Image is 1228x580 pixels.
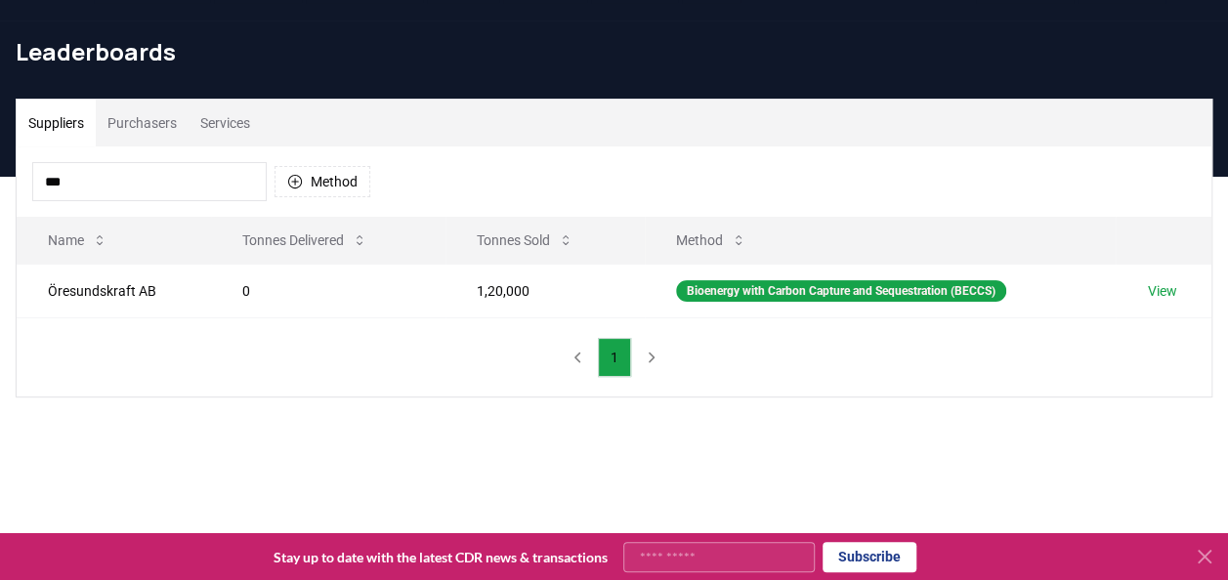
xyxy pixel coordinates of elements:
[275,166,370,197] button: Method
[598,338,631,377] button: 1
[17,264,211,317] td: Öresundskraft AB
[1147,281,1176,301] a: View
[16,36,1212,67] h1: Leaderboards
[17,100,96,146] button: Suppliers
[32,221,123,260] button: Name
[227,221,383,260] button: Tonnes Delivered
[461,221,589,260] button: Tonnes Sold
[211,264,445,317] td: 0
[676,280,1006,302] div: Bioenergy with Carbon Capture and Sequestration (BECCS)
[445,264,645,317] td: 1,20,000
[96,100,189,146] button: Purchasers
[189,100,262,146] button: Services
[660,221,762,260] button: Method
